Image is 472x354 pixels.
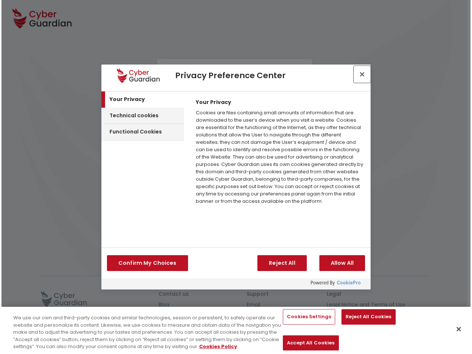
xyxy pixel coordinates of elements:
[256,255,305,271] button: Reject All
[12,314,281,350] div: We use our own and third-party cookies and similar technologies, session or persistent, to safely...
[115,68,158,83] img: Company Logo
[318,255,364,271] button: Allow All
[100,65,369,289] div: Preference center
[309,280,360,286] img: Powered by OneTrust Opens in a new Tab
[174,71,354,80] h2: Privacy Preference Center
[449,321,465,337] button: Close
[353,66,369,82] button: Close preference center
[104,68,170,83] div: Company Logo
[281,335,337,351] button: Accept All Cookies
[281,309,334,325] button: Cookies Settings, Opens the preference center dialog
[105,255,187,271] button: Confirm My Choices
[198,343,236,350] a: More information about your privacy, opens in a new tab
[108,128,160,136] h3: Functional Cookies
[309,280,365,289] a: Powered by OneTrust Opens in a new Tab
[108,112,157,119] h3: Technical cookies
[340,309,394,325] button: Reject All Cookies
[100,91,183,247] div: Cookie Categories
[191,109,367,205] p: Cookies are files containing small amounts of information that are downloaded to the user’s devic...
[108,96,143,103] h3: Your Privacy
[100,65,369,289] div: Privacy Preference Center
[191,99,233,105] h4: Your Privacy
